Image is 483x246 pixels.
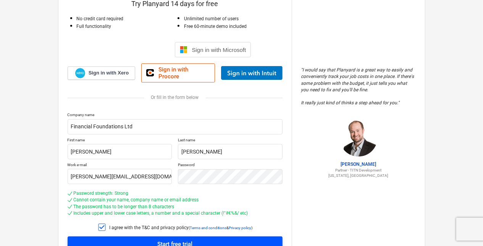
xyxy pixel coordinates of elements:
[301,161,416,168] p: [PERSON_NAME]
[339,118,378,157] img: Jordan Cohen
[89,70,129,76] span: Sign in with Xero
[68,66,136,80] a: Sign in with Xero
[189,225,253,230] p: ( & )
[68,162,172,169] p: Work e-mail
[68,169,172,184] input: Work e-mail
[68,119,283,134] input: Company name
[68,112,283,119] p: Company name
[301,168,416,173] p: Partner - TITN Development
[229,226,252,230] a: Privacy policy
[68,95,283,100] div: Or fill in the form below
[77,16,175,22] p: No credit card required
[192,47,246,53] span: Sign in with Microsoft
[158,66,210,80] span: Sign in with Procore
[95,41,173,58] iframe: Sign in with Google Button
[74,190,129,197] div: Password strength: Strong
[77,23,175,30] p: Full functionality
[74,210,248,217] div: Includes upper and lower case letters, a number and a special character (!"#€%&/ etc)
[301,173,416,178] p: [US_STATE], [GEOGRAPHIC_DATA]
[141,63,215,83] a: Sign in with Procore
[178,144,283,159] input: Last name
[68,138,172,144] p: First name
[184,16,283,22] p: Unlimited number of users
[180,46,187,53] img: Microsoft logo
[74,197,199,203] div: Cannot contain your name, company name or email address
[178,138,283,144] p: Last name
[110,225,189,231] p: I agree with the T&C and privacy policy
[184,23,283,30] p: Free 60-minute demo included
[74,204,174,210] div: The password has to be longer than 8 characters
[75,68,85,78] img: Xero logo
[301,67,416,106] p: " I would say that Planyard is a great way to easily and conveniently track your job costs in one...
[68,144,172,159] input: First name
[190,226,227,230] a: Terms and conditions
[178,162,283,169] p: Password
